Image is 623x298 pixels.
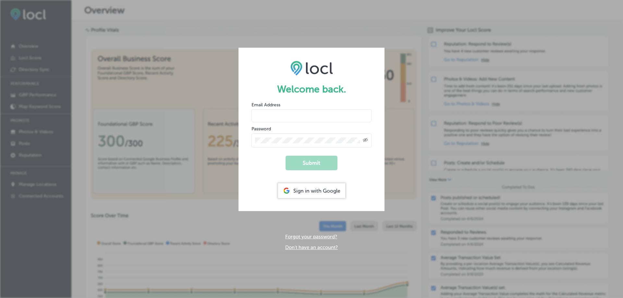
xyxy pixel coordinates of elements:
span: Toggle password visibility [363,137,368,143]
label: Email Address [251,102,280,108]
h1: Welcome back. [251,83,372,95]
div: Sign in with Google [278,183,345,198]
img: LOCL logo [290,61,333,76]
button: Submit [286,156,337,170]
label: Password [251,126,271,132]
a: Don't have an account? [285,244,338,250]
a: Forgot your password? [285,234,337,240]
